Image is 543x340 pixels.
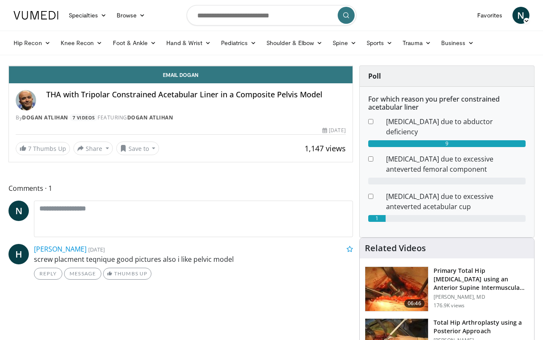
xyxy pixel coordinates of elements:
[368,95,526,111] h6: For which reason you prefer constrained acetabular liner
[365,267,428,311] img: 263423_3.png.150x105_q85_crop-smart_upscale.jpg
[64,268,101,280] a: Message
[404,299,425,308] span: 06:46
[103,268,151,280] a: Thumbs Up
[365,266,529,312] a: 06:46 Primary Total Hip [MEDICAL_DATA] using an Anterior Supine Intermuscula… [PERSON_NAME], MD 1...
[187,5,356,25] input: Search topics, interventions
[34,268,62,280] a: Reply
[216,34,261,51] a: Pediatrics
[305,143,346,153] span: 1,147 views
[368,71,381,81] strong: Poll
[434,266,529,292] h3: Primary Total Hip [MEDICAL_DATA] using an Anterior Supine Intermuscula…
[434,302,465,309] p: 176.9K views
[261,34,327,51] a: Shoulder & Elbow
[34,244,87,254] a: [PERSON_NAME]
[380,116,532,137] dd: [MEDICAL_DATA] due to abductor deficiency
[397,34,436,51] a: Trauma
[368,140,526,147] div: 9
[512,7,529,24] a: N
[16,142,70,155] a: 7 Thumbs Up
[16,114,346,122] div: By FEATURING
[127,114,174,121] a: Dogan Atlihan
[365,243,426,253] h4: Related Videos
[73,142,113,155] button: Share
[161,34,216,51] a: Hand & Wrist
[434,294,529,300] p: [PERSON_NAME], MD
[472,7,507,24] a: Favorites
[434,318,529,335] h3: Total Hip Arthroplasty using a Posterior Approach
[368,215,386,222] div: 1
[8,183,353,194] span: Comments 1
[108,34,162,51] a: Foot & Ankle
[34,254,353,264] p: screw placment teqnique good pictures also i like pelvic model
[56,34,108,51] a: Knee Recon
[14,11,59,20] img: VuMedi Logo
[322,127,345,134] div: [DATE]
[64,7,112,24] a: Specialties
[22,114,68,121] a: Dogan Atlihan
[28,144,31,153] span: 7
[88,246,105,253] small: [DATE]
[8,244,29,264] a: H
[116,142,160,155] button: Save to
[327,34,361,51] a: Spine
[46,90,346,99] h4: THA with Tripolar Constrained Acetabular Liner in a Composite Pelvis Model
[8,34,56,51] a: Hip Recon
[8,201,29,221] a: N
[9,66,353,83] a: Email Dogan
[436,34,479,51] a: Business
[380,191,532,212] dd: [MEDICAL_DATA] due to excessive anteverted acetabular cup
[70,114,98,121] a: 7 Videos
[361,34,398,51] a: Sports
[380,154,532,174] dd: [MEDICAL_DATA] due to excessive anteverted femoral component
[16,90,36,110] img: Avatar
[112,7,151,24] a: Browse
